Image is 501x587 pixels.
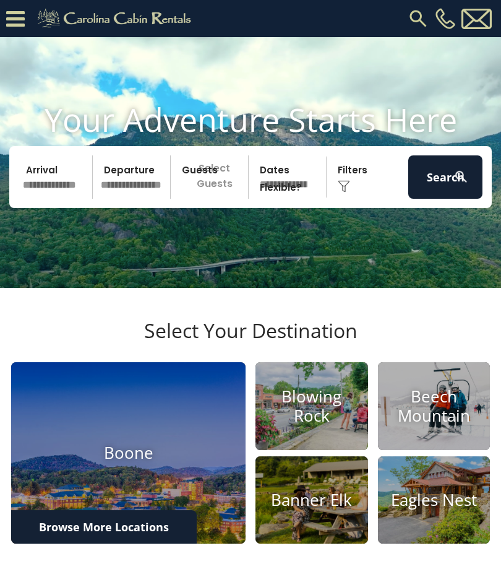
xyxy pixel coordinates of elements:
h4: Eagles Nest [378,490,490,510]
img: Khaki-logo.png [31,6,202,31]
h4: Blowing Rock [255,387,368,425]
a: Eagles Nest [378,456,490,544]
h1: Your Adventure Starts Here [9,100,492,139]
h4: Boone [11,443,246,463]
a: [PHONE_NUMBER] [432,8,458,29]
h3: Select Your Destination [9,319,492,362]
img: search-regular.svg [407,7,429,30]
img: filter--v1.png [338,180,350,193]
a: Beech Mountain [378,362,490,450]
a: Browse More Locations [11,510,197,544]
h4: Beech Mountain [378,387,490,425]
a: Blowing Rock [255,362,368,450]
a: Banner Elk [255,456,368,544]
h4: Banner Elk [255,490,368,510]
img: search-regular-white.png [453,169,469,185]
a: Boone [11,362,246,544]
p: Select Guests [174,155,248,199]
button: Search [408,155,482,199]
